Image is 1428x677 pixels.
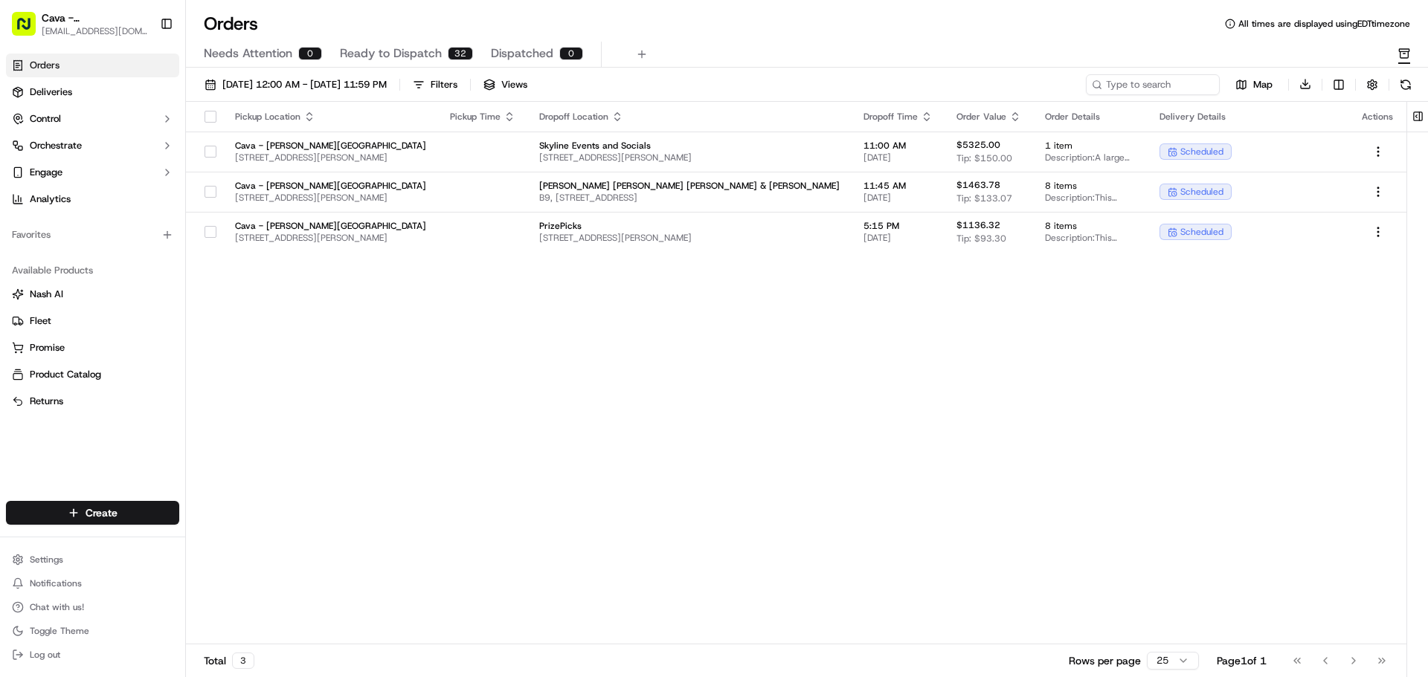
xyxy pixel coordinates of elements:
[222,78,387,91] span: [DATE] 12:00 AM - [DATE] 11:59 PM
[1180,146,1223,158] span: scheduled
[298,47,322,60] div: 0
[235,180,426,192] span: Cava - [PERSON_NAME][GEOGRAPHIC_DATA]
[1362,111,1395,123] div: Actions
[42,10,148,25] button: Cava - [PERSON_NAME][GEOGRAPHIC_DATA]
[235,220,426,232] span: Cava - [PERSON_NAME][GEOGRAPHIC_DATA]
[6,259,179,282] div: Available Products
[42,25,148,37] button: [EMAIL_ADDRESS][DOMAIN_NAME]
[863,180,933,192] span: 11:45 AM
[6,309,179,333] button: Fleet
[559,47,583,60] div: 0
[956,139,1000,151] span: $5325.00
[30,112,61,126] span: Control
[1180,186,1223,198] span: scheduled
[501,78,527,91] span: Views
[956,219,1000,231] span: $1136.32
[491,45,553,62] span: Dispatched
[30,85,72,99] span: Deliveries
[1226,76,1282,94] button: Map
[204,652,254,669] div: Total
[235,192,426,204] span: [STREET_ADDRESS][PERSON_NAME]
[539,111,840,123] div: Dropoff Location
[863,140,933,152] span: 11:00 AM
[12,368,173,381] a: Product Catalog
[30,59,59,72] span: Orders
[12,288,173,301] a: Nash AI
[6,573,179,594] button: Notifications
[30,139,82,152] span: Orchestrate
[12,341,173,354] a: Promise
[204,12,258,36] h1: Orders
[6,549,179,570] button: Settings
[863,111,933,123] div: Dropoff Time
[6,6,154,42] button: Cava - [PERSON_NAME][GEOGRAPHIC_DATA][EMAIL_ADDRESS][DOMAIN_NAME]
[1045,180,1136,192] span: 8 items
[30,577,82,589] span: Notifications
[406,74,464,95] button: Filters
[956,192,1012,204] span: Tip: $133.07
[1086,74,1220,95] input: Type to search
[1160,111,1338,123] div: Delivery Details
[6,107,179,131] button: Control
[956,111,1021,123] div: Order Value
[30,554,63,566] span: Settings
[12,314,173,328] a: Fleet
[539,192,840,204] span: B9, [STREET_ADDRESS]
[204,45,292,62] span: Needs Attention
[956,152,1012,164] span: Tip: $150.00
[1238,18,1410,30] span: All times are displayed using EDT timezone
[86,505,118,520] span: Create
[1069,653,1141,668] p: Rows per page
[956,233,1006,244] span: Tip: $93.30
[30,314,51,328] span: Fleet
[431,78,457,91] div: Filters
[30,368,101,381] span: Product Catalog
[6,187,179,211] a: Analytics
[863,232,933,244] span: [DATE]
[6,644,179,665] button: Log out
[1045,152,1136,163] span: Description: A large catering order including Group Bowl Bars with grilled steak, grilled chicken...
[198,74,393,95] button: [DATE] 12:00 AM - [DATE] 11:59 PM
[539,232,840,244] span: [STREET_ADDRESS][PERSON_NAME]
[1045,220,1136,232] span: 8 items
[539,220,840,232] span: PrizePicks
[235,232,426,244] span: [STREET_ADDRESS][PERSON_NAME]
[956,179,1000,191] span: $1463.78
[1045,232,1136,244] span: Description: This catering order includes Group Bowl Bars with grilled chicken and steak, along w...
[232,652,254,669] div: 3
[6,597,179,618] button: Chat with us!
[539,152,840,163] span: [STREET_ADDRESS][PERSON_NAME]
[6,80,179,104] a: Deliveries
[235,140,426,152] span: Cava - [PERSON_NAME][GEOGRAPHIC_DATA]
[1395,74,1416,95] button: Refresh
[30,166,62,179] span: Engage
[6,621,179,641] button: Toggle Theme
[30,649,60,661] span: Log out
[30,625,89,637] span: Toggle Theme
[6,501,179,525] button: Create
[1253,78,1273,91] span: Map
[30,288,63,301] span: Nash AI
[863,192,933,204] span: [DATE]
[1217,653,1267,668] div: Page 1 of 1
[6,223,179,247] div: Favorites
[863,220,933,232] span: 5:15 PM
[6,134,179,158] button: Orchestrate
[30,601,84,613] span: Chat with us!
[235,111,426,123] div: Pickup Location
[6,336,179,360] button: Promise
[450,111,515,123] div: Pickup Time
[12,395,173,408] a: Returns
[1180,226,1223,238] span: scheduled
[340,45,442,62] span: Ready to Dispatch
[6,282,179,306] button: Nash AI
[1045,140,1136,152] span: 1 item
[477,74,534,95] button: Views
[30,395,63,408] span: Returns
[1045,192,1136,204] span: Description: This catering order includes 4 Group Bowl Bars with Grilled Chicken, Saffron Basmati...
[30,341,65,354] span: Promise
[1045,111,1136,123] div: Order Details
[539,180,840,192] span: [PERSON_NAME] [PERSON_NAME] [PERSON_NAME] & [PERSON_NAME]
